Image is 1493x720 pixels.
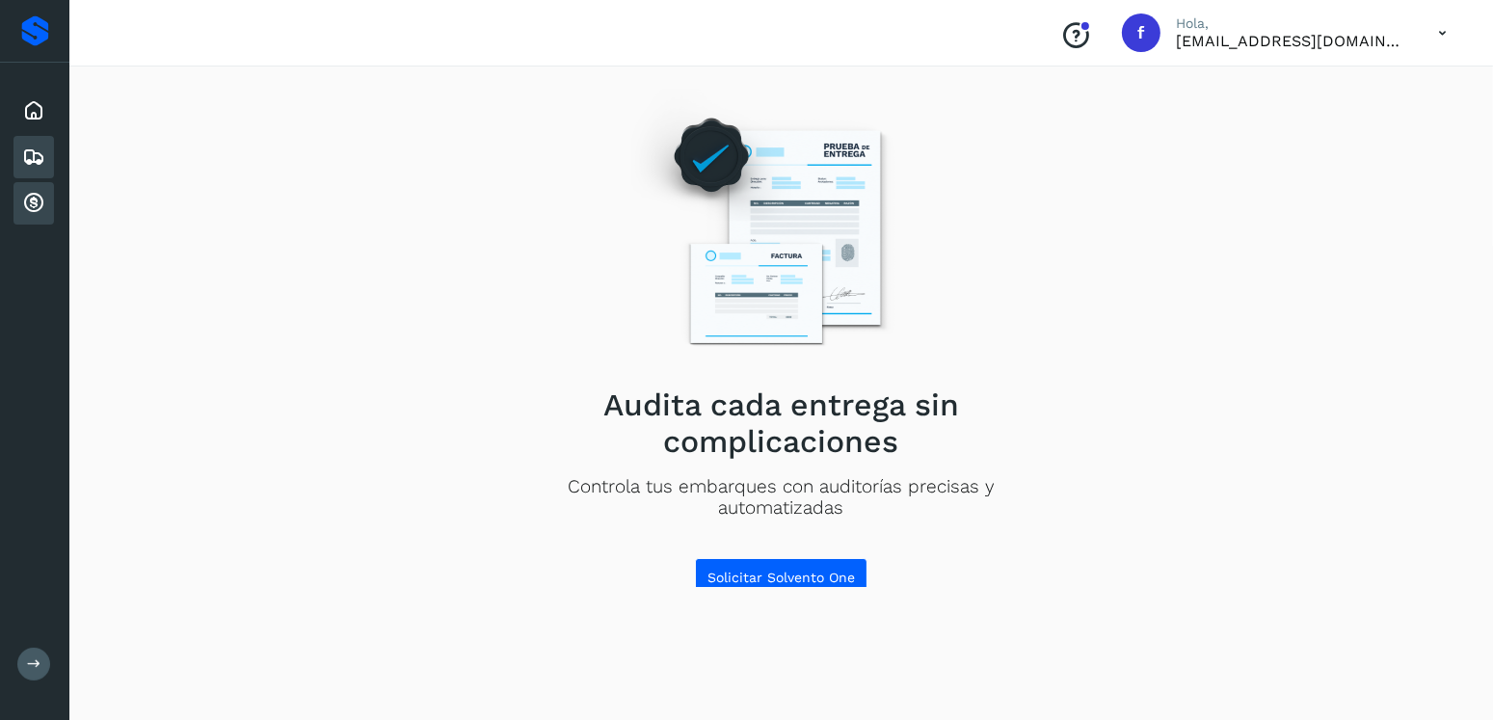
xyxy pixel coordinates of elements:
span: Solicitar Solvento One [707,571,855,584]
button: Solicitar Solvento One [695,558,867,597]
div: Inicio [13,90,54,132]
p: Controla tus embarques con auditorías precisas y automatizadas [507,476,1056,520]
h2: Audita cada entrega sin complicaciones [507,387,1056,461]
p: Hola, [1176,15,1407,32]
div: Embarques [13,136,54,178]
div: Cuentas por cobrar [13,182,54,225]
img: Empty state image [615,89,948,371]
p: facturacion@expresssanjavier.com [1176,32,1407,50]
